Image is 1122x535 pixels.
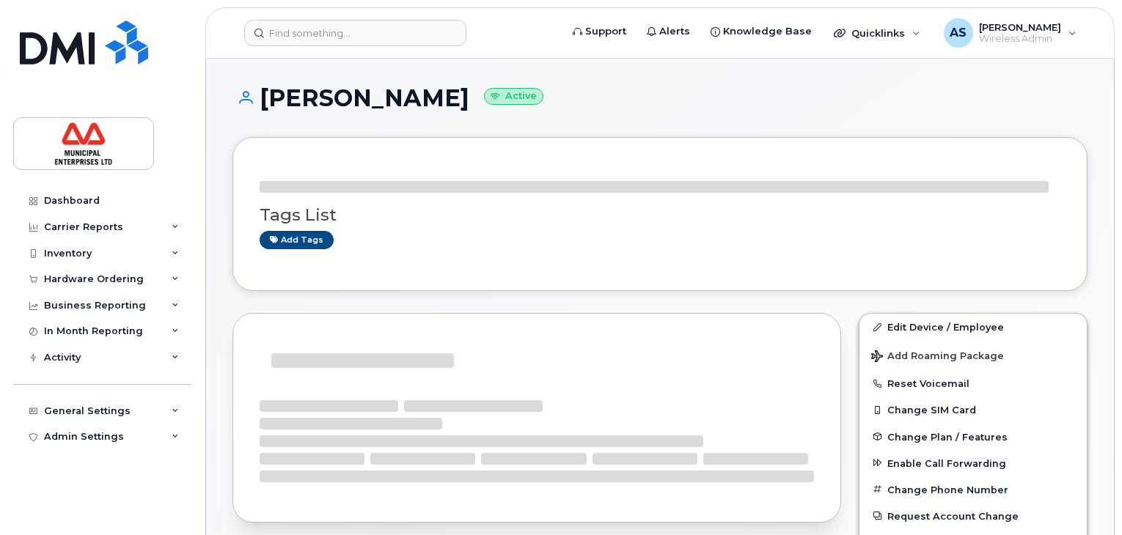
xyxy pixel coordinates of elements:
[260,206,1060,224] h3: Tags List
[260,231,334,249] a: Add tags
[232,85,1088,111] h1: [PERSON_NAME]
[859,503,1087,529] button: Request Account Change
[484,88,543,105] small: Active
[887,457,1006,468] span: Enable Call Forwarding
[859,314,1087,340] a: Edit Device / Employee
[859,424,1087,450] button: Change Plan / Features
[887,431,1008,442] span: Change Plan / Features
[859,450,1087,476] button: Enable Call Forwarding
[859,340,1087,370] button: Add Roaming Package
[871,350,1004,364] span: Add Roaming Package
[859,396,1087,423] button: Change SIM Card
[859,370,1087,396] button: Reset Voicemail
[859,476,1087,503] button: Change Phone Number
